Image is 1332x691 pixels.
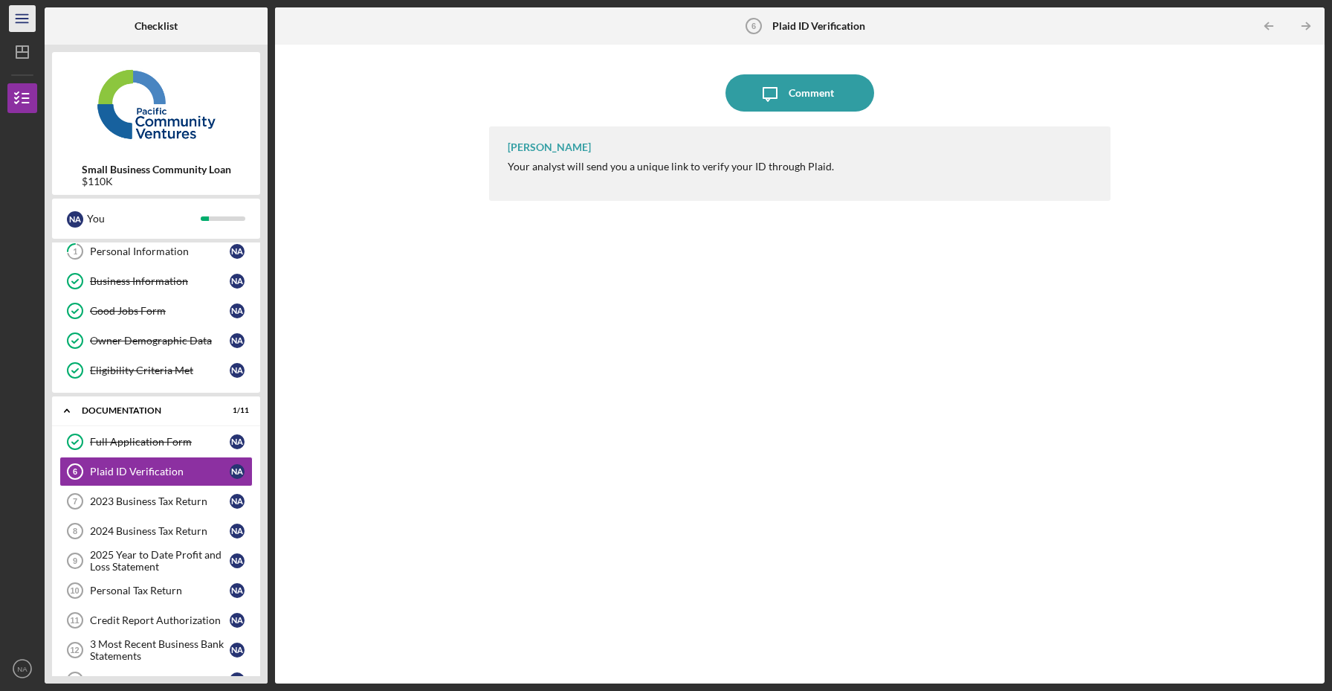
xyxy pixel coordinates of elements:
[230,583,245,598] div: N A
[90,466,230,478] div: Plaid ID Verification
[59,296,253,326] a: Good Jobs FormNA
[59,635,253,665] a: 123 Most Recent Business Bank StatementsNA
[90,525,230,537] div: 2024 Business Tax Return
[70,616,79,625] tspan: 11
[90,638,230,662] div: 3 Most Recent Business Bank Statements
[789,74,834,112] div: Comment
[59,546,253,576] a: 92025 Year to Date Profit and Loss StatementNA
[230,672,245,687] div: N A
[67,211,83,228] div: N A
[59,326,253,356] a: Owner Demographic DataNA
[135,20,178,32] b: Checklist
[90,335,230,347] div: Owner Demographic Data
[508,161,834,173] div: Your analyst will send you a unique link to verify your ID through Plaid.
[87,206,201,231] div: You
[725,74,874,112] button: Comment
[82,164,231,176] b: Small Business Community Loan
[59,576,253,605] a: 10Personal Tax ReturnNA
[70,586,79,595] tspan: 10
[230,613,245,628] div: N A
[59,486,253,516] a: 72023 Business Tax ReturnNA
[230,363,245,378] div: N A
[59,516,253,546] a: 82024 Business Tax ReturnNA
[751,22,755,30] tspan: 6
[70,675,79,684] tspan: 13
[7,654,37,684] button: NA
[59,266,253,296] a: Business InformationNA
[230,464,245,479] div: N A
[73,247,77,257] tspan: 1
[59,605,253,635] a: 11Credit Report AuthorizationNA
[73,497,77,506] tspan: 7
[90,495,230,507] div: 2023 Business Tax Return
[90,305,230,317] div: Good Jobs Form
[230,333,245,348] div: N A
[17,665,28,673] text: NA
[90,585,230,597] div: Personal Tax Return
[73,467,77,476] tspan: 6
[59,356,253,385] a: Eligibility Criteria MetNA
[230,494,245,509] div: N A
[90,245,230,257] div: Personal Information
[52,60,260,149] img: Product logo
[59,457,253,486] a: 6Plaid ID VerificationNA
[230,434,245,449] div: N A
[230,274,245,289] div: N A
[90,674,230,686] div: Company Debt Schedule
[230,244,245,259] div: N A
[90,364,230,376] div: Eligibility Criteria Met
[90,614,230,626] div: Credit Report Authorization
[230,303,245,318] div: N A
[230,643,245,658] div: N A
[73,527,77,536] tspan: 8
[772,20,865,32] b: Plaid ID Verification
[90,436,230,448] div: Full Application Form
[230,553,245,568] div: N A
[59,237,253,266] a: 1Personal InformationNA
[222,406,249,415] div: 1 / 11
[73,556,77,565] tspan: 9
[90,549,230,573] div: 2025 Year to Date Profit and Loss Statement
[230,524,245,539] div: N A
[82,176,231,187] div: $110K
[59,427,253,457] a: Full Application FormNA
[508,141,591,153] div: [PERSON_NAME]
[82,406,212,415] div: Documentation
[90,275,230,287] div: Business Information
[70,646,79,655] tspan: 12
